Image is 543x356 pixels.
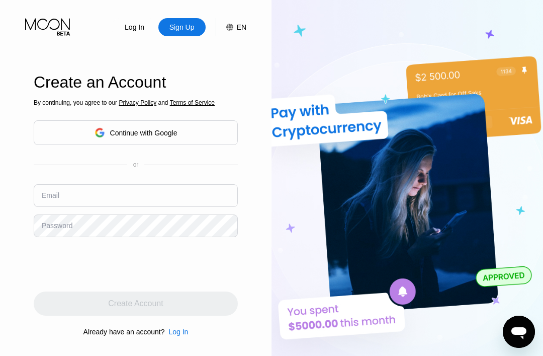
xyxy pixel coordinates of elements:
[34,73,238,92] div: Create an Account
[111,18,158,36] div: Log In
[42,191,59,199] div: Email
[158,18,206,36] div: Sign Up
[170,99,215,106] span: Terms of Service
[83,328,165,336] div: Already have an account?
[119,99,156,106] span: Privacy Policy
[168,22,196,32] div: Sign Up
[216,18,246,36] div: EN
[110,129,177,137] div: Continue with Google
[34,245,187,284] iframe: reCAPTCHA
[168,328,188,336] div: Log In
[34,99,238,106] div: By continuing, you agree to our
[503,316,535,348] iframe: Schaltfläche zum Öffnen des Messaging-Fensters
[34,120,238,145] div: Continue with Google
[42,222,72,230] div: Password
[124,22,145,32] div: Log In
[133,161,139,168] div: or
[237,23,246,31] div: EN
[156,99,170,106] span: and
[164,328,188,336] div: Log In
